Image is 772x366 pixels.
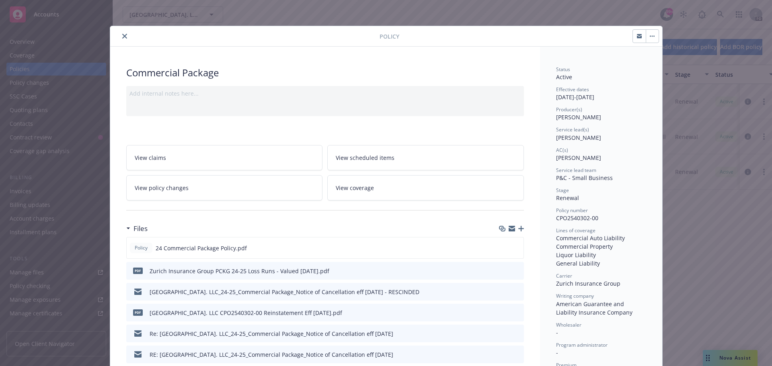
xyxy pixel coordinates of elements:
[150,329,393,338] div: Re: [GEOGRAPHIC_DATA]. LLC_24-25_Commercial Package_Notice of Cancellation eff [DATE]
[556,234,646,242] div: Commercial Auto Liability
[556,86,646,101] div: [DATE] - [DATE]
[150,267,329,275] div: Zurich Insurance Group PCKG 24-25 Loss Runs - Valued [DATE].pdf
[380,32,399,41] span: Policy
[150,350,393,359] div: RE: [GEOGRAPHIC_DATA]. LLC_24-25_Commercial Package_Notice of Cancellation eff [DATE]
[556,147,568,153] span: AC(s)
[556,174,613,182] span: P&C - Small Business
[513,267,521,275] button: preview file
[556,280,620,287] span: Zurich Insurance Group
[556,272,572,279] span: Carrier
[556,214,598,222] span: CPO2540302-00
[556,194,579,202] span: Renewal
[336,153,394,162] span: View scheduled items
[556,321,581,328] span: Wholesaler
[556,259,646,268] div: General Liability
[556,292,594,299] span: Writing company
[556,329,558,336] span: -
[133,223,148,234] h3: Files
[501,329,507,338] button: download file
[120,31,129,41] button: close
[513,350,521,359] button: preview file
[150,309,342,317] div: [GEOGRAPHIC_DATA]. LLC CPO2540302-00 Reinstatement Eff [DATE].pdf
[133,309,143,315] span: pdf
[126,175,323,200] a: View policy changes
[513,244,520,252] button: preview file
[556,251,646,259] div: Liquor Liability
[513,329,521,338] button: preview file
[129,89,521,98] div: Add internal notes here...
[501,267,507,275] button: download file
[135,153,166,162] span: View claims
[500,244,507,252] button: download file
[556,73,572,81] span: Active
[156,244,247,252] span: 24 Commercial Package Policy.pdf
[556,300,632,316] span: American Guarantee and Liability Insurance Company
[501,309,507,317] button: download file
[556,134,601,141] span: [PERSON_NAME]
[556,126,589,133] span: Service lead(s)
[556,242,646,251] div: Commercial Property
[556,341,608,348] span: Program administrator
[513,309,521,317] button: preview file
[556,167,596,174] span: Service lead team
[556,86,589,93] span: Effective dates
[556,113,601,121] span: [PERSON_NAME]
[556,106,582,113] span: Producer(s)
[556,187,569,194] span: Stage
[336,184,374,192] span: View coverage
[135,184,189,192] span: View policy changes
[126,66,524,80] div: Commercial Package
[513,288,521,296] button: preview file
[556,227,595,234] span: Lines of coverage
[133,244,149,251] span: Policy
[556,154,601,162] span: [PERSON_NAME]
[133,268,143,274] span: pdf
[327,145,524,170] a: View scheduled items
[556,207,588,214] span: Policy number
[501,350,507,359] button: download file
[501,288,507,296] button: download file
[556,66,570,73] span: Status
[126,145,323,170] a: View claims
[126,223,148,234] div: Files
[327,175,524,200] a: View coverage
[556,349,558,356] span: -
[150,288,419,296] div: [GEOGRAPHIC_DATA]. LLC_24-25_Commercial Package_Notice of Cancellation eff [DATE] - RESCINDED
